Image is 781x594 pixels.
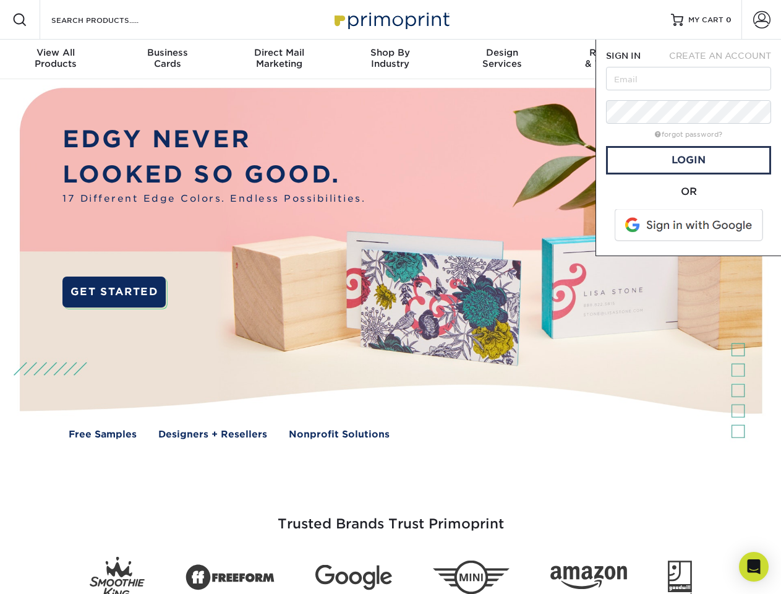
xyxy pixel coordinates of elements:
p: EDGY NEVER [62,122,365,157]
a: Free Samples [69,428,137,442]
div: Marketing [223,47,335,69]
div: OR [606,184,771,199]
span: CREATE AN ACCOUNT [669,51,771,61]
div: Cards [111,47,223,69]
a: Shop ByIndustry [335,40,446,79]
span: Business [111,47,223,58]
a: Resources& Templates [558,40,669,79]
a: Login [606,146,771,174]
input: Email [606,67,771,90]
span: Direct Mail [223,47,335,58]
h3: Trusted Brands Trust Primoprint [29,486,753,547]
div: & Templates [558,47,669,69]
a: GET STARTED [62,277,166,308]
span: Design [446,47,558,58]
input: SEARCH PRODUCTS..... [50,12,171,27]
span: Shop By [335,47,446,58]
img: Amazon [550,566,627,590]
a: Designers + Resellers [158,428,267,442]
a: DesignServices [446,40,558,79]
a: Nonprofit Solutions [289,428,390,442]
div: Open Intercom Messenger [739,552,769,582]
img: Primoprint [329,6,453,33]
p: LOOKED SO GOOD. [62,157,365,192]
span: MY CART [688,15,723,25]
div: Industry [335,47,446,69]
span: SIGN IN [606,51,641,61]
span: 0 [726,15,732,24]
span: 17 Different Edge Colors. Endless Possibilities. [62,192,365,206]
span: Resources [558,47,669,58]
a: BusinessCards [111,40,223,79]
img: Google [315,565,392,590]
a: forgot password? [655,131,722,139]
a: Direct MailMarketing [223,40,335,79]
div: Services [446,47,558,69]
img: Goodwill [668,561,692,594]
